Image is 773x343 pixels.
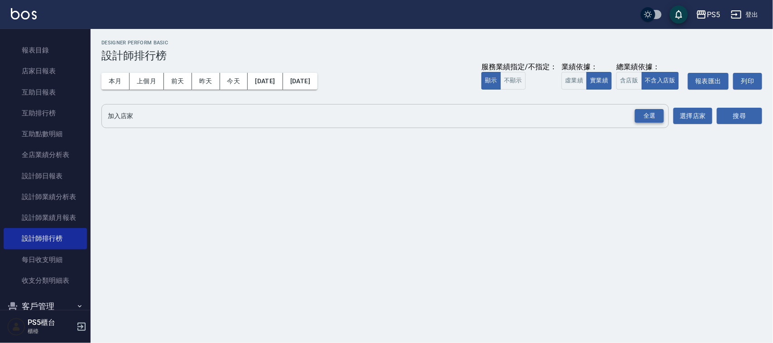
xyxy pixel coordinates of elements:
[4,124,87,144] a: 互助點數明細
[688,73,729,90] button: 報表匯出
[4,40,87,61] a: 報表目錄
[670,5,688,24] button: save
[500,72,526,90] button: 不顯示
[7,318,25,336] img: Person
[220,73,248,90] button: 今天
[707,9,720,20] div: PS5
[4,186,87,207] a: 設計師業績分析表
[101,49,762,62] h3: 設計師排行榜
[673,108,712,124] button: 選擇店家
[4,295,87,318] button: 客戶管理
[633,107,666,125] button: Open
[4,144,87,165] a: 全店業績分析表
[481,72,501,90] button: 顯示
[4,61,87,81] a: 店家日報表
[130,73,164,90] button: 上個月
[192,73,220,90] button: 昨天
[733,73,762,90] button: 列印
[616,72,642,90] button: 含店販
[11,8,37,19] img: Logo
[562,72,587,90] button: 虛業績
[4,82,87,103] a: 互助日報表
[28,327,74,335] p: 櫃檯
[4,228,87,249] a: 設計師排行榜
[4,207,87,228] a: 設計師業績月報表
[642,72,679,90] button: 不含入店販
[562,62,612,72] div: 業績依據：
[4,249,87,270] a: 每日收支明細
[283,73,317,90] button: [DATE]
[4,270,87,291] a: 收支分類明細表
[692,5,724,24] button: PS5
[4,103,87,124] a: 互助排行榜
[101,40,762,46] h2: Designer Perform Basic
[4,166,87,186] a: 設計師日報表
[586,72,612,90] button: 實業績
[635,109,664,123] div: 全選
[481,62,557,72] div: 服務業績指定/不指定：
[28,318,74,327] h5: PS5櫃台
[248,73,283,90] button: [DATE]
[164,73,192,90] button: 前天
[727,6,762,23] button: 登出
[101,73,130,90] button: 本月
[106,108,651,124] input: 店家名稱
[616,62,683,72] div: 總業績依據：
[717,108,762,124] button: 搜尋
